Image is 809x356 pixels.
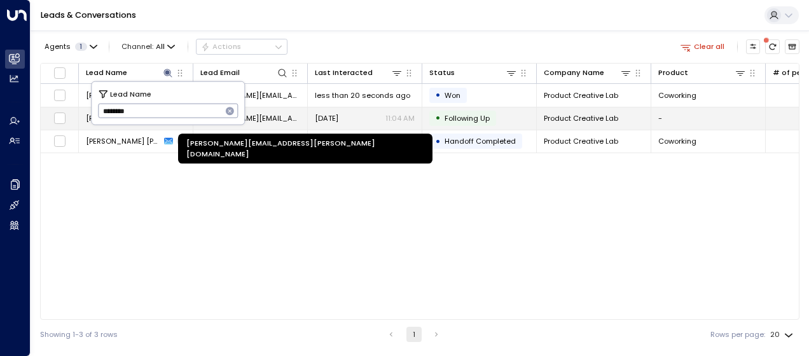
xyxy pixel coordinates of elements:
[86,67,127,79] div: Lead Name
[770,327,796,343] div: 20
[156,43,165,51] span: All
[200,90,300,100] span: alex.dan@productcreativelab.co.uk
[45,43,71,50] span: Agents
[544,90,618,100] span: Product Creative Lab
[435,86,441,104] div: •
[746,39,761,54] button: Customize
[658,67,688,79] div: Product
[315,113,338,123] span: Aug 13, 2025
[544,136,618,146] span: Product Creative Lab
[658,136,696,146] span: Coworking
[435,133,441,150] div: •
[200,67,240,79] div: Lead Email
[315,90,410,100] span: less than 20 seconds ago
[429,67,517,79] div: Status
[41,10,136,20] a: Leads & Conversations
[658,67,746,79] div: Product
[429,67,455,79] div: Status
[658,90,696,100] span: Coworking
[544,67,604,79] div: Company Name
[315,67,403,79] div: Last Interacted
[196,39,287,54] div: Button group with a nested menu
[710,329,765,340] label: Rows per page:
[385,113,415,123] p: 11:04 AM
[118,39,179,53] span: Channel:
[53,89,66,102] span: Toggle select row
[53,112,66,125] span: Toggle select row
[445,136,516,146] span: Handoff Completed
[544,67,632,79] div: Company Name
[200,113,300,123] span: alex.dan@productcreativelab.co.uk
[651,107,766,130] td: -
[676,39,729,53] button: Clear all
[86,136,160,146] span: Alex Dan
[765,39,780,54] span: There are new threads available. Refresh the grid to view the latest updates.
[40,329,118,340] div: Showing 1-3 of 3 rows
[196,39,287,54] button: Actions
[118,39,179,53] button: Channel:All
[53,135,66,147] span: Toggle select row
[75,43,87,51] span: 1
[53,67,66,79] span: Toggle select all
[383,327,445,342] nav: pagination navigation
[86,113,160,123] span: Alex Dan
[544,113,618,123] span: Product Creative Lab
[86,67,174,79] div: Lead Name
[445,113,490,123] span: Following Up
[435,109,441,127] div: •
[406,327,422,342] button: page 1
[315,67,373,79] div: Last Interacted
[178,134,432,164] div: [PERSON_NAME][EMAIL_ADDRESS][PERSON_NAME][DOMAIN_NAME]
[785,39,799,54] button: Archived Leads
[201,42,241,51] div: Actions
[110,88,151,99] span: Lead Name
[40,39,100,53] button: Agents1
[445,90,460,100] span: Won
[200,67,288,79] div: Lead Email
[86,90,160,100] span: Alex Dan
